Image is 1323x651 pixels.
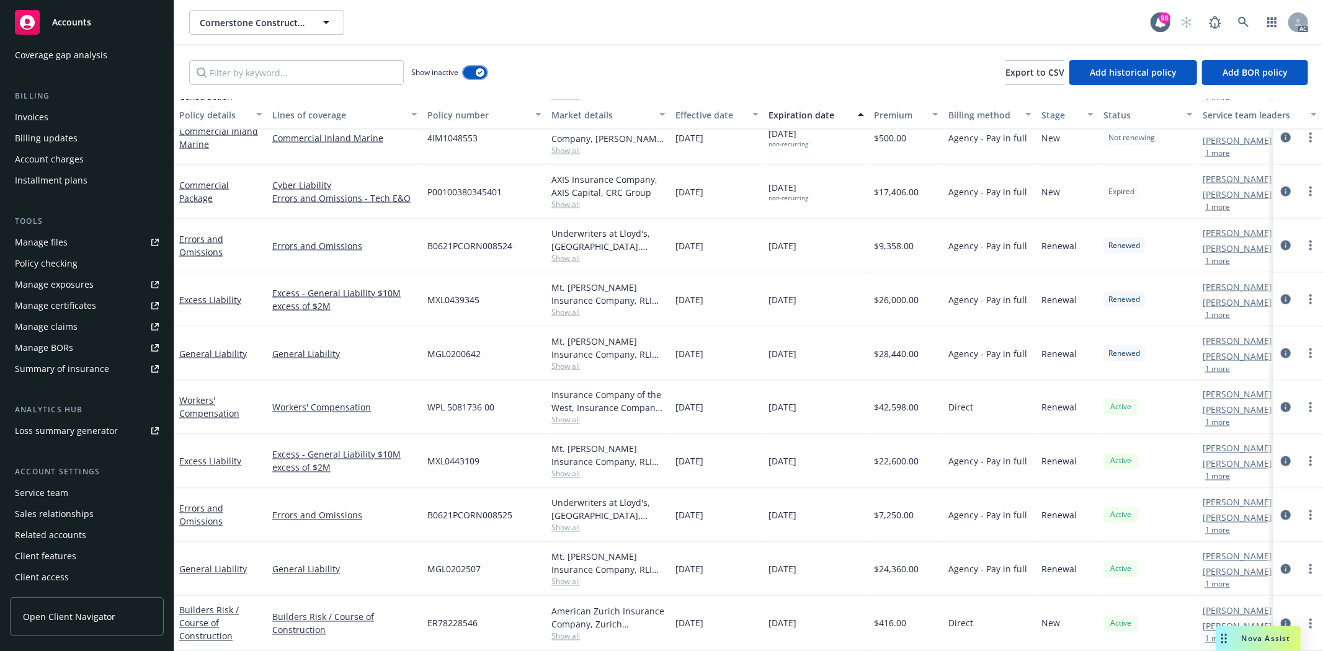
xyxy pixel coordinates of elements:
[551,307,666,317] span: Show all
[551,605,666,631] div: American Zurich Insurance Company, Zurich Insurance Group, [GEOGRAPHIC_DATA] Assure/[GEOGRAPHIC_D...
[10,525,164,545] a: Related accounts
[874,455,919,468] span: $22,600.00
[551,199,666,210] span: Show all
[1108,240,1140,251] span: Renewed
[10,254,164,273] a: Policy checking
[10,504,164,524] a: Sales relationships
[272,563,417,576] a: General Liability
[768,108,850,122] div: Expiration date
[179,348,247,360] a: General Liability
[422,100,546,130] button: Policy number
[10,232,164,252] a: Manage files
[1278,616,1293,631] a: circleInformation
[1278,508,1293,523] a: circleInformation
[179,604,239,642] a: Builders Risk / Course of Construction
[948,131,1027,144] span: Agency - Pay in full
[15,504,94,524] div: Sales relationships
[1098,100,1198,130] button: Status
[874,401,919,414] span: $42,598.00
[1303,616,1318,631] a: more
[675,401,703,414] span: [DATE]
[948,185,1027,198] span: Agency - Pay in full
[1278,184,1293,199] a: circleInformation
[948,239,1027,252] span: Agency - Pay in full
[675,131,703,144] span: [DATE]
[1278,454,1293,469] a: circleInformation
[1203,604,1272,618] a: [PERSON_NAME]
[1203,350,1272,363] a: [PERSON_NAME]
[1041,401,1077,414] span: Renewal
[174,100,267,130] button: Policy details
[1303,184,1318,199] a: more
[1203,511,1272,525] a: [PERSON_NAME]
[267,100,422,130] button: Lines of coverage
[15,170,87,190] div: Installment plans
[1205,419,1230,427] button: 1 more
[23,610,115,623] span: Open Client Navigator
[874,131,906,144] span: $500.00
[551,253,666,263] span: Show all
[1260,10,1285,35] a: Switch app
[15,317,78,337] div: Manage claims
[768,194,808,202] div: non-recurring
[874,563,919,576] span: $24,360.00
[1203,550,1272,563] a: [PERSON_NAME]
[768,509,796,522] span: [DATE]
[768,401,796,414] span: [DATE]
[1203,496,1272,509] a: [PERSON_NAME]
[427,185,502,198] span: P00100380345401
[551,281,666,307] div: Mt. [PERSON_NAME] Insurance Company, RLI Corp, CRC Group
[874,108,925,122] div: Premium
[948,563,1027,576] span: Agency - Pay in full
[1203,334,1272,347] a: [PERSON_NAME]
[1041,617,1060,630] span: New
[1303,454,1318,469] a: more
[1203,296,1272,309] a: [PERSON_NAME]
[1216,626,1232,651] div: Drag to move
[427,293,479,306] span: MXL0439345
[1103,108,1179,122] div: Status
[10,317,164,337] a: Manage claims
[948,617,973,630] span: Direct
[15,421,118,441] div: Loss summary generator
[551,389,666,415] div: Insurance Company of the West, Insurance Company of the West (ICW)
[551,361,666,371] span: Show all
[10,128,164,148] a: Billing updates
[1041,293,1077,306] span: Renewal
[15,483,68,503] div: Service team
[1278,562,1293,577] a: circleInformation
[10,149,164,169] a: Account charges
[675,185,703,198] span: [DATE]
[15,45,107,65] div: Coverage gap analysis
[551,119,666,145] div: Evanston Insurance Company, [PERSON_NAME] Insurance, Amwins
[1203,565,1272,578] a: [PERSON_NAME]
[1203,280,1272,293] a: [PERSON_NAME]
[948,347,1027,360] span: Agency - Pay in full
[1303,292,1318,307] a: more
[1223,66,1288,78] span: Add BOR policy
[1203,108,1303,122] div: Service team leaders
[1198,100,1322,130] button: Service team leaders
[948,293,1027,306] span: Agency - Pay in full
[1108,510,1133,521] span: Active
[1203,172,1272,185] a: [PERSON_NAME]
[1303,238,1318,253] a: more
[179,395,239,420] a: Workers' Compensation
[1303,130,1318,145] a: more
[1205,203,1230,211] button: 1 more
[272,131,417,144] a: Commercial Inland Marine
[15,275,94,294] div: Manage exposures
[948,108,1018,122] div: Billing method
[675,293,703,306] span: [DATE]
[15,107,48,127] div: Invoices
[675,455,703,468] span: [DATE]
[1303,562,1318,577] a: more
[15,525,86,545] div: Related accounts
[551,443,666,469] div: Mt. [PERSON_NAME] Insurance Company, RLI Corp, CRC Group
[10,483,164,503] a: Service team
[10,45,164,65] a: Coverage gap analysis
[1041,455,1077,468] span: Renewal
[15,232,68,252] div: Manage files
[1278,130,1293,145] a: circleInformation
[272,179,417,192] a: Cyber Liability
